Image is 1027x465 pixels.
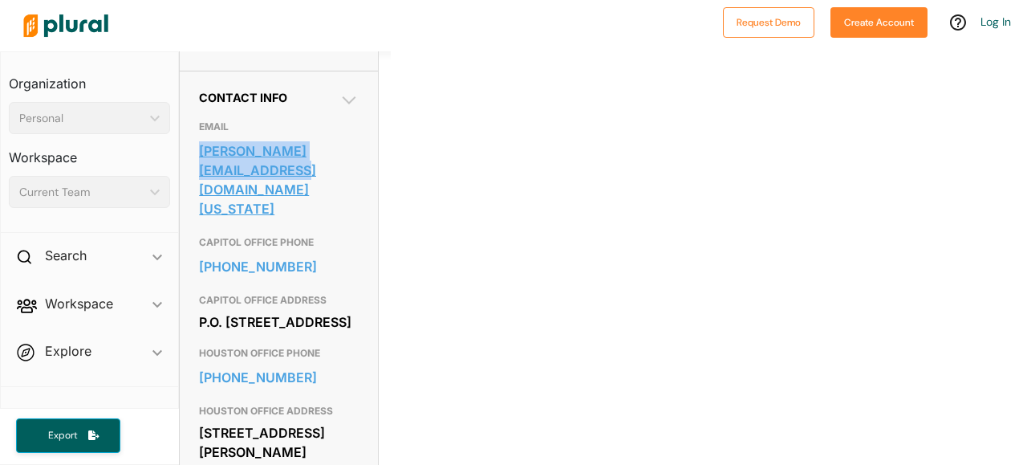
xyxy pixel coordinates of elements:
button: Request Demo [723,7,814,38]
h3: CAPITOL OFFICE ADDRESS [199,291,359,310]
button: Export [16,418,120,453]
a: Log In [980,14,1011,29]
h2: Search [45,247,87,264]
a: Request Demo [723,13,814,30]
h3: Organization [9,60,170,96]
h3: CAPITOL OFFICE PHONE [199,233,359,252]
h3: HOUSTON OFFICE PHONE [199,344,359,363]
div: Personal [19,110,144,127]
h3: HOUSTON OFFICE ADDRESS [199,402,359,421]
a: [PERSON_NAME][EMAIL_ADDRESS][DOMAIN_NAME][US_STATE] [199,139,359,221]
button: Create Account [830,7,928,38]
span: Export [37,429,88,443]
h3: EMAIL [199,117,359,137]
a: [PHONE_NUMBER] [199,255,359,279]
span: Contact Info [199,91,287,104]
div: [STREET_ADDRESS][PERSON_NAME] [199,421,359,464]
a: Create Account [830,13,928,30]
h3: Workspace [9,134,170,169]
a: [PHONE_NUMBER] [199,365,359,390]
div: P.O. [STREET_ADDRESS] [199,310,359,334]
div: Current Team [19,184,144,201]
